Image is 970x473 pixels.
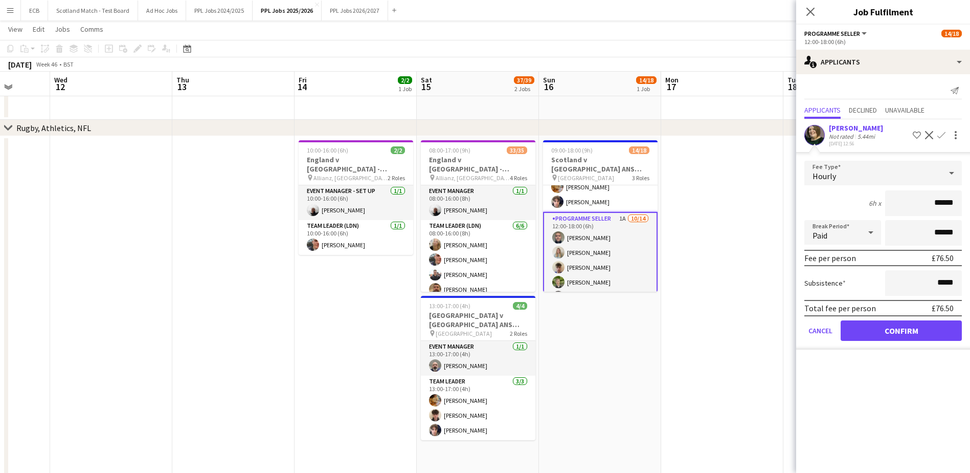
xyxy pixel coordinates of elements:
a: View [4,23,27,36]
div: [DATE] [8,59,32,70]
span: 2/2 [391,146,405,154]
span: View [8,25,22,34]
div: £76.50 [932,253,954,263]
span: Hourly [813,171,836,181]
div: [DATE] 12:56 [829,140,883,147]
span: Edit [33,25,44,34]
div: Fee per person [804,253,856,263]
span: Fri [299,75,307,84]
h3: Job Fulfilment [796,5,970,18]
div: Not rated [829,133,855,140]
h3: [GEOGRAPHIC_DATA] v [GEOGRAPHIC_DATA] ANS 2025- Setup [421,311,535,329]
span: Allianz, [GEOGRAPHIC_DATA] [313,174,388,182]
button: PPL Jobs 2024/2025 [186,1,253,20]
app-card-role: Team Leader3/313:00-17:00 (4h)[PERSON_NAME][PERSON_NAME][PERSON_NAME] [421,376,535,440]
h3: England v [GEOGRAPHIC_DATA] - Allianz, [GEOGRAPHIC_DATA] - 15:10 KO [421,155,535,174]
span: [GEOGRAPHIC_DATA] [558,174,614,182]
span: 15 [419,81,432,93]
span: Mon [665,75,679,84]
button: ECB [21,1,48,20]
app-job-card: 09:00-18:00 (9h)14/18Scotland v [GEOGRAPHIC_DATA] ANS 2025 - 15:10 KO [GEOGRAPHIC_DATA]3 Roles[PE... [543,140,658,292]
button: Programme Seller [804,30,868,37]
app-card-role: Event Manager - Set up1/110:00-16:00 (6h)[PERSON_NAME] [299,185,413,220]
h3: England v [GEOGRAPHIC_DATA] - Allianz, [GEOGRAPHIC_DATA] - Setup [299,155,413,174]
span: 17 [664,81,679,93]
app-job-card: 13:00-17:00 (4h)4/4[GEOGRAPHIC_DATA] v [GEOGRAPHIC_DATA] ANS 2025- Setup [GEOGRAPHIC_DATA]2 Roles... [421,296,535,440]
span: Unavailable [885,106,924,114]
span: 14/18 [941,30,962,37]
span: Allianz, [GEOGRAPHIC_DATA] [436,174,510,182]
span: 13 [175,81,189,93]
a: Jobs [51,23,74,36]
div: [PERSON_NAME] [829,123,883,133]
app-card-role: Team Leader (LDN)6/608:00-16:00 (8h)[PERSON_NAME][PERSON_NAME][PERSON_NAME][PERSON_NAME] [421,220,535,329]
span: Week 46 [34,60,59,68]
div: £76.50 [932,303,954,313]
span: 08:00-17:00 (9h) [429,146,470,154]
div: Total fee per person [804,303,876,313]
span: Wed [54,75,67,84]
span: 16 [542,81,555,93]
span: 33/35 [507,146,527,154]
span: 4 Roles [510,174,527,182]
div: 2 Jobs [514,85,534,93]
span: 2/2 [398,76,412,84]
span: 18 [786,81,799,93]
div: Rugby, Athletics, NFL [16,123,91,133]
span: 37/39 [514,76,534,84]
span: 4/4 [513,302,527,310]
span: Jobs [55,25,70,34]
app-card-role: Team Leader (LDN)1/110:00-16:00 (6h)[PERSON_NAME] [299,220,413,255]
div: 6h x [869,199,881,208]
span: 14 [297,81,307,93]
app-card-role: Event Manager1/113:00-17:00 (4h)[PERSON_NAME] [421,341,535,376]
app-card-role: Programme Seller1A10/1412:00-18:00 (6h)[PERSON_NAME][PERSON_NAME][PERSON_NAME][PERSON_NAME] [543,212,658,442]
span: Tue [787,75,799,84]
span: Sun [543,75,555,84]
span: Paid [813,230,827,241]
span: 14/18 [636,76,657,84]
div: 12:00-18:00 (6h) [804,38,962,46]
label: Subsistence [804,278,846,288]
div: 5.44mi [855,133,877,140]
button: PPL Jobs 2025/2026 [253,1,322,20]
div: Applicants [796,50,970,74]
app-card-role: Event Manager1/108:00-16:00 (8h)[PERSON_NAME] [421,185,535,220]
a: Edit [29,23,49,36]
span: 12 [53,81,67,93]
span: 2 Roles [510,330,527,337]
span: Thu [176,75,189,84]
span: 3 Roles [632,174,649,182]
button: Confirm [841,320,962,341]
span: Declined [849,106,877,114]
span: [GEOGRAPHIC_DATA] [436,330,492,337]
span: 14/18 [629,146,649,154]
span: Applicants [804,106,841,114]
a: Comms [76,23,107,36]
span: 10:00-16:00 (6h) [307,146,348,154]
div: 1 Job [637,85,656,93]
div: 1 Job [398,85,412,93]
span: Comms [80,25,103,34]
span: 2 Roles [388,174,405,182]
app-job-card: 10:00-16:00 (6h)2/2England v [GEOGRAPHIC_DATA] - Allianz, [GEOGRAPHIC_DATA] - Setup Allianz, [GEO... [299,140,413,255]
div: BST [63,60,74,68]
button: PPL Jobs 2026/2027 [322,1,388,20]
button: Cancel [804,320,837,341]
span: Sat [421,75,432,84]
span: Programme Seller [804,30,860,37]
span: 13:00-17:00 (4h) [429,302,470,310]
button: Scotland Match - Test Board [48,1,138,20]
app-job-card: 08:00-17:00 (9h)33/35England v [GEOGRAPHIC_DATA] - Allianz, [GEOGRAPHIC_DATA] - 15:10 KO Allianz,... [421,140,535,292]
button: Ad Hoc Jobs [138,1,186,20]
h3: Scotland v [GEOGRAPHIC_DATA] ANS 2025 - 15:10 KO [543,155,658,174]
span: 09:00-18:00 (9h) [551,146,593,154]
